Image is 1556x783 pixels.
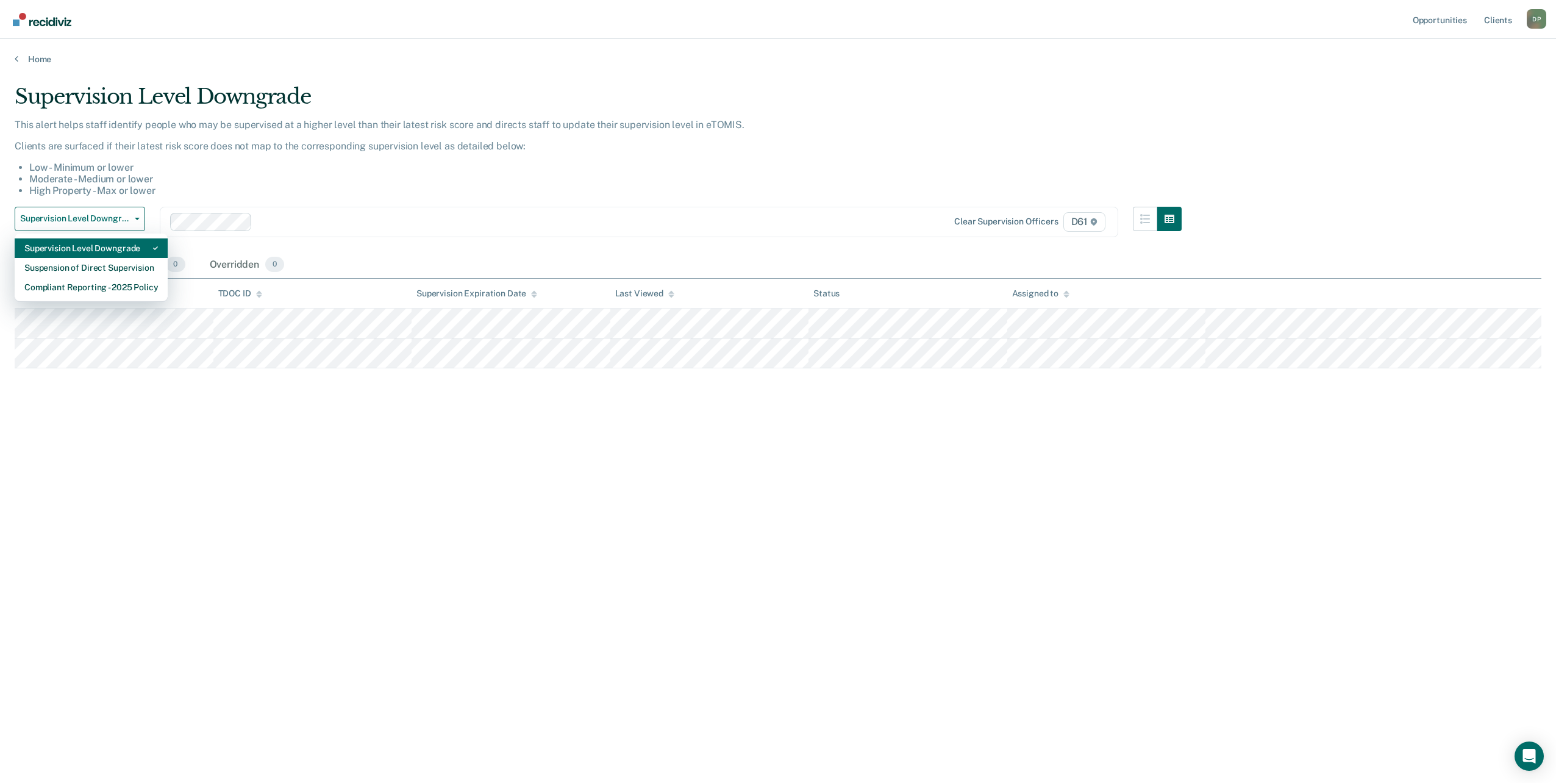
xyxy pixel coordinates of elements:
[1063,212,1105,232] span: D61
[954,216,1058,227] div: Clear supervision officers
[20,213,130,224] span: Supervision Level Downgrade
[166,257,185,273] span: 0
[265,257,284,273] span: 0
[24,238,158,258] div: Supervision Level Downgrade
[13,13,71,26] img: Recidiviz
[15,54,1541,65] a: Home
[29,162,1182,173] li: Low - Minimum or lower
[15,119,1182,130] p: This alert helps staff identify people who may be supervised at a higher level than their latest ...
[1012,288,1069,299] div: Assigned to
[15,84,1182,119] div: Supervision Level Downgrade
[416,288,537,299] div: Supervision Expiration Date
[1527,9,1546,29] button: Profile dropdown button
[218,288,262,299] div: TDOC ID
[15,207,145,231] button: Supervision Level Downgrade
[24,258,158,277] div: Suspension of Direct Supervision
[207,252,287,279] div: Overridden0
[1515,742,1544,771] div: Open Intercom Messenger
[24,277,158,297] div: Compliant Reporting - 2025 Policy
[813,288,840,299] div: Status
[15,140,1182,152] p: Clients are surfaced if their latest risk score does not map to the corresponding supervision lev...
[615,288,674,299] div: Last Viewed
[29,173,1182,185] li: Moderate - Medium or lower
[1527,9,1546,29] div: D P
[29,185,1182,196] li: High Property - Max or lower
